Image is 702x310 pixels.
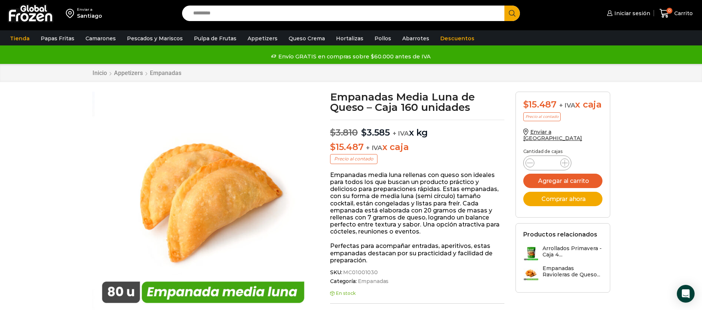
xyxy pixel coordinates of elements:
button: Agregar al carrito [523,174,602,188]
p: Precio al contado [330,154,377,164]
a: Empanadas [150,69,182,76]
span: MC01001030 [342,269,378,276]
h2: Productos relacionados [523,231,597,238]
a: Appetizers [114,69,143,76]
span: 0 [666,8,672,14]
span: Carrito [672,10,693,17]
a: Empanadas Ravioleras de Queso... [523,265,602,281]
nav: Breadcrumb [92,69,182,76]
span: SKU: [330,269,504,276]
span: + IVA [559,102,575,109]
p: Precio al contado [523,112,561,121]
a: Pollos [371,31,395,45]
p: En stock [330,291,504,296]
span: + IVA [393,130,409,137]
img: address-field-icon.svg [66,7,77,20]
span: $ [330,142,336,152]
span: + IVA [366,144,382,151]
a: Empanadas [357,278,389,285]
button: Comprar ahora [523,192,602,206]
p: x caja [330,142,504,153]
div: Enviar a [77,7,102,12]
div: Santiago [77,12,102,20]
a: Hortalizas [332,31,367,45]
bdi: 15.487 [330,142,363,152]
div: Open Intercom Messenger [677,285,695,303]
span: Categoría: [330,278,504,285]
a: Arrollados Primavera - Caja 4... [523,245,602,261]
a: Pulpa de Frutas [190,31,240,45]
h1: Empanadas Media Luna de Queso – Caja 160 unidades [330,92,504,112]
a: Inicio [92,69,107,76]
div: x caja [523,99,602,110]
a: Pescados y Mariscos [123,31,187,45]
a: Queso Crema [285,31,329,45]
p: Cantidad de cajas [523,149,602,154]
span: Iniciar sesión [612,10,650,17]
a: Descuentos [437,31,478,45]
a: Iniciar sesión [605,6,650,21]
bdi: 3.585 [361,127,390,138]
input: Product quantity [540,158,554,168]
h3: Empanadas Ravioleras de Queso... [543,265,602,278]
a: 0 Carrito [658,5,695,22]
a: Enviar a [GEOGRAPHIC_DATA] [523,129,582,142]
a: Tienda [6,31,33,45]
span: $ [523,99,529,110]
a: Appetizers [244,31,281,45]
span: $ [330,127,336,138]
p: Perfectas para acompañar entradas, aperitivos, estas empanadas destacan por su practicidad y faci... [330,242,504,264]
h3: Arrollados Primavera - Caja 4... [543,245,602,258]
p: x kg [330,120,504,138]
button: Search button [504,6,520,21]
a: Abarrotes [399,31,433,45]
bdi: 15.487 [523,99,557,110]
span: $ [361,127,367,138]
p: Empanadas media luna rellenas con queso son ideales para todos los que buscan un producto práctic... [330,171,504,235]
bdi: 3.810 [330,127,358,138]
a: Camarones [82,31,120,45]
a: Papas Fritas [37,31,78,45]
